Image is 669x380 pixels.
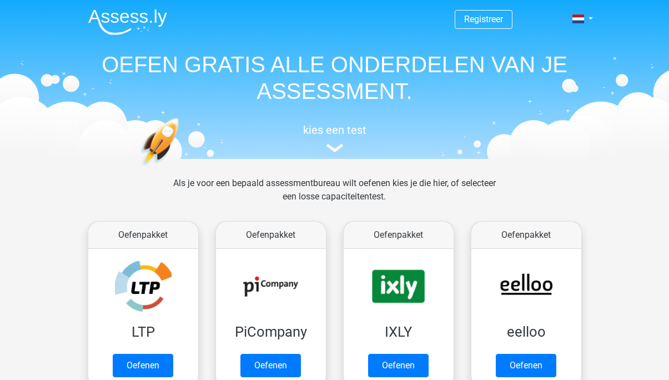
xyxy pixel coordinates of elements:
[164,177,505,217] div: Als je voor een bepaald assessmentbureau wilt oefenen kies je die hier, of selecteer een losse ca...
[240,354,301,377] a: Oefenen
[79,51,590,104] h1: OEFEN GRATIS ALLE ONDERDELEN VAN JE ASSESSMENT.
[496,354,556,377] a: Oefenen
[464,14,503,24] a: Registreer
[140,118,222,218] img: oefenen
[79,123,590,153] a: kies een test
[113,354,173,377] a: Oefenen
[88,9,167,35] img: Assessly
[368,354,429,377] a: Oefenen
[326,144,343,152] img: assessment
[79,123,590,137] h5: kies een test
